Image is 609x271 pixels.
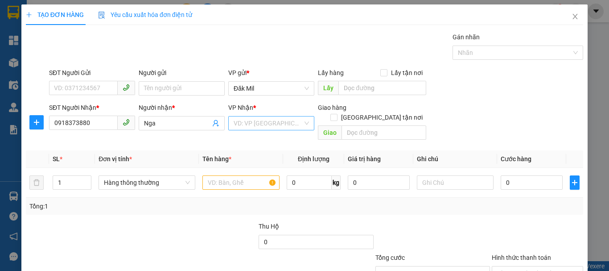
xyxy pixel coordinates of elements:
[29,201,236,211] div: Tổng: 1
[417,175,494,190] input: Ghi Chú
[501,155,531,163] span: Cước hàng
[342,125,426,140] input: Dọc đường
[563,4,588,29] button: Close
[570,179,580,186] span: plus
[139,103,225,113] div: Người nhận
[298,155,329,163] span: Định lượng
[212,120,219,127] span: user-add
[413,150,498,168] th: Ghi chú
[104,176,190,189] span: Hàng thông thường
[53,155,60,163] span: SL
[318,104,346,111] span: Giao hàng
[348,175,409,190] input: 0
[29,175,44,190] button: delete
[348,155,381,163] span: Giá trị hàng
[570,175,580,190] button: plus
[98,12,105,19] img: icon
[26,11,84,18] span: TẠO ĐƠN HÀNG
[139,68,225,78] div: Người gửi
[99,155,132,163] span: Đơn vị tính
[337,113,426,122] span: [GEOGRAPHIC_DATA] tận nơi
[228,68,314,78] div: VP gửi
[453,33,480,41] label: Gán nhãn
[26,12,32,18] span: plus
[338,81,426,95] input: Dọc đường
[259,223,279,230] span: Thu Hộ
[123,84,130,91] span: phone
[318,69,344,76] span: Lấy hàng
[234,82,309,95] span: Đăk Mil
[318,81,338,95] span: Lấy
[318,125,342,140] span: Giao
[123,119,130,126] span: phone
[49,68,135,78] div: SĐT Người Gửi
[202,175,280,190] input: VD: Bàn, Ghế
[228,104,253,111] span: VP Nhận
[202,155,231,163] span: Tên hàng
[572,13,579,20] span: close
[49,103,135,113] div: SĐT Người Nhận
[30,119,43,126] span: plus
[387,68,426,78] span: Lấy tận nơi
[492,254,551,261] label: Hình thức thanh toán
[375,254,405,261] span: Tổng cước
[98,11,192,18] span: Yêu cầu xuất hóa đơn điện tử
[29,115,44,129] button: plus
[332,175,341,190] span: kg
